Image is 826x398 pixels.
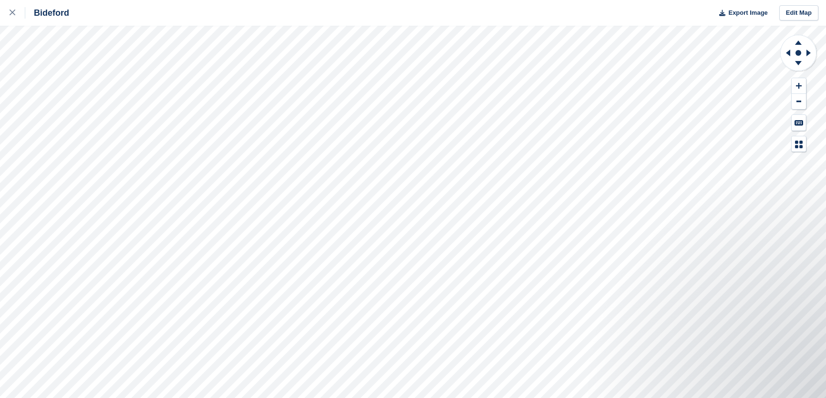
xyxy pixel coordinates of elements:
[728,8,767,18] span: Export Image
[792,94,806,110] button: Zoom Out
[792,78,806,94] button: Zoom In
[792,115,806,131] button: Keyboard Shortcuts
[792,136,806,152] button: Map Legend
[25,7,69,19] div: Bideford
[713,5,768,21] button: Export Image
[779,5,818,21] a: Edit Map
